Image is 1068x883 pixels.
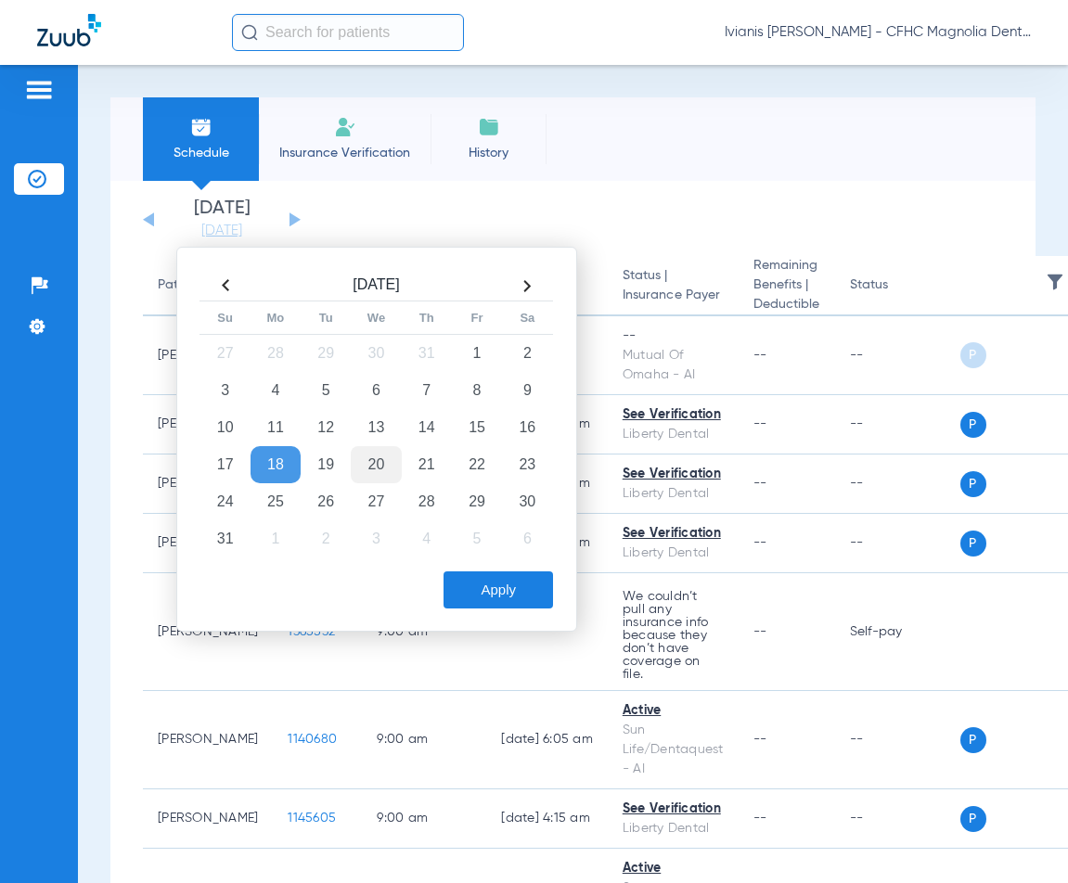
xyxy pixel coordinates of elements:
[623,465,724,484] div: See Verification
[486,789,608,849] td: [DATE] 4:15 AM
[334,116,356,138] img: Manual Insurance Verification
[623,721,724,779] div: Sun Life/Dentaquest - AI
[739,256,835,316] th: Remaining Benefits |
[273,144,417,162] span: Insurance Verification
[143,573,273,691] td: [PERSON_NAME]
[753,536,767,549] span: --
[623,405,724,425] div: See Verification
[288,625,335,638] span: 1365532
[753,295,820,314] span: Deductible
[444,571,553,608] button: Apply
[835,256,960,316] th: Status
[623,701,724,721] div: Active
[960,412,986,438] span: P
[623,326,724,346] div: --
[623,286,724,305] span: Insurance Payer
[190,116,212,138] img: Schedule
[753,417,767,430] span: --
[753,733,767,746] span: --
[623,425,724,444] div: Liberty Dental
[960,727,986,753] span: P
[753,349,767,362] span: --
[835,454,960,514] td: --
[251,271,502,301] th: [DATE]
[166,199,277,240] li: [DATE]
[158,275,239,295] div: Patient Name
[288,812,336,825] span: 1145605
[835,789,960,849] td: --
[623,544,724,563] div: Liberty Dental
[753,477,767,490] span: --
[975,794,1068,883] iframe: Chat Widget
[623,346,724,385] div: Mutual Of Omaha - AI
[486,573,608,691] td: --
[623,859,724,878] div: Active
[362,691,486,789] td: 9:00 AM
[362,789,486,849] td: 9:00 AM
[623,590,724,681] p: We couldn’t pull any insurance info because they don’t have coverage on file.
[835,316,960,395] td: --
[1046,273,1064,291] img: filter.svg
[623,819,724,838] div: Liberty Dental
[444,144,533,162] span: History
[623,524,724,544] div: See Verification
[37,14,101,46] img: Zuub Logo
[960,471,986,497] span: P
[725,23,1031,42] span: Ivianis [PERSON_NAME] - CFHC Magnolia Dental
[143,691,273,789] td: [PERSON_NAME]
[753,812,767,825] span: --
[288,733,337,746] span: 1140680
[241,24,258,41] img: Search Icon
[835,573,960,691] td: Self-pay
[835,395,960,454] td: --
[232,14,464,51] input: Search for patients
[753,625,767,638] span: --
[960,806,986,832] span: P
[960,531,986,557] span: P
[835,514,960,573] td: --
[158,275,258,295] div: Patient Name
[623,484,724,504] div: Liberty Dental
[362,573,486,691] td: 9:00 AM
[608,256,739,316] th: Status |
[623,800,724,819] div: See Verification
[143,789,273,849] td: [PERSON_NAME]
[835,691,960,789] td: --
[24,79,54,101] img: hamburger-icon
[157,144,245,162] span: Schedule
[960,342,986,368] span: P
[478,116,500,138] img: History
[486,691,608,789] td: [DATE] 6:05 AM
[166,222,277,240] a: [DATE]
